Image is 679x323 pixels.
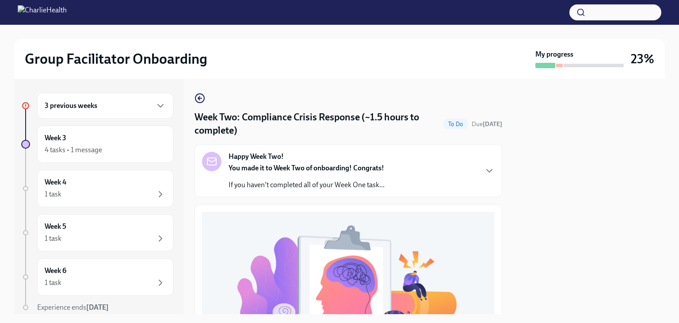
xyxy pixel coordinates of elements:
div: 4 tasks • 1 message [45,145,102,155]
h6: 3 previous weeks [45,101,97,111]
div: 1 task [45,189,61,199]
a: Week 51 task [21,214,173,251]
h4: Week Two: Compliance Crisis Response (~1.5 hours to complete) [195,111,439,137]
span: September 1st, 2025 10:00 [472,120,502,128]
h6: Week 4 [45,177,66,187]
img: CharlieHealth [18,5,67,19]
strong: You made it to Week Two of onboarding! Congrats! [229,164,384,172]
div: 1 task [45,234,61,243]
a: Week 61 task [21,258,173,296]
strong: [DATE] [483,120,502,128]
h3: 23% [631,51,654,67]
div: 1 task [45,278,61,288]
span: Due [472,120,502,128]
strong: My progress [535,50,573,59]
h6: Week 6 [45,266,66,276]
div: 3 previous weeks [37,93,173,119]
a: Week 34 tasks • 1 message [21,126,173,163]
h6: Week 5 [45,222,66,231]
p: If you haven't completed all of your Week One task... [229,180,385,190]
span: Experience ends [37,303,109,311]
strong: Happy Week Two! [229,152,284,161]
strong: [DATE] [86,303,109,311]
h6: Week 3 [45,133,66,143]
a: Week 41 task [21,170,173,207]
span: To Do [443,121,468,127]
h2: Group Facilitator Onboarding [25,50,207,68]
